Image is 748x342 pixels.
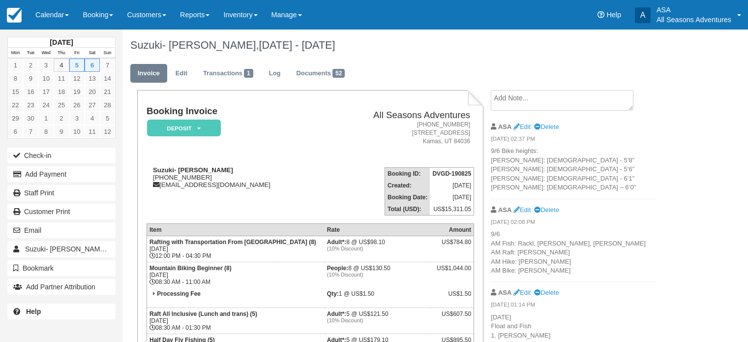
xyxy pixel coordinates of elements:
[25,245,107,253] span: Suzuki- [PERSON_NAME]
[498,123,511,130] strong: ASA
[100,112,115,125] a: 5
[147,262,324,288] td: [DATE] 08:30 AM - 11:00 AM
[69,72,85,85] a: 12
[54,72,69,85] a: 11
[54,85,69,98] a: 18
[69,85,85,98] a: 19
[606,11,621,19] span: Help
[54,112,69,125] a: 2
[327,311,346,317] strong: Adult*
[130,64,167,83] a: Invoice
[168,64,195,83] a: Edit
[433,265,471,280] div: US$1,044.00
[534,206,559,214] a: Delete
[23,98,38,112] a: 23
[325,236,431,262] td: 8 @ US$98.10
[498,206,511,214] strong: ASA
[130,39,677,51] h1: Suzuki- [PERSON_NAME],
[100,85,115,98] a: 21
[327,272,429,278] em: (10% Discount)
[431,224,474,236] th: Amount
[8,59,23,72] a: 1
[534,123,559,130] a: Delete
[85,112,100,125] a: 4
[85,72,100,85] a: 13
[147,308,324,334] td: [DATE] 08:30 AM - 01:30 PM
[54,125,69,138] a: 9
[325,262,431,288] td: 8 @ US$130.50
[100,48,115,59] th: Sun
[327,317,429,323] em: (10% Discount)
[23,72,38,85] a: 9
[150,265,232,272] strong: Mountain Biking Beginner (8)
[7,222,116,238] button: Email
[69,48,85,59] th: Fri
[69,59,85,72] a: 5
[7,304,116,319] a: Help
[385,168,430,180] th: Booking ID:
[85,98,100,112] a: 27
[325,308,431,334] td: 5 @ US$121.50
[430,191,474,203] td: [DATE]
[150,239,316,246] strong: Rafting with Transportation From [GEOGRAPHIC_DATA] (8)
[85,85,100,98] a: 20
[657,5,731,15] p: ASA
[38,85,54,98] a: 17
[8,112,23,125] a: 29
[38,59,54,72] a: 3
[38,112,54,125] a: 1
[598,11,604,18] i: Help
[23,48,38,59] th: Tue
[69,98,85,112] a: 26
[7,166,116,182] button: Add Payment
[513,123,531,130] a: Edit
[69,125,85,138] a: 10
[635,7,651,23] div: A
[491,135,657,146] em: [DATE] 02:37 PM
[244,69,253,78] span: 1
[433,290,471,305] div: US$1.50
[23,59,38,72] a: 2
[147,166,324,188] div: [PHONE_NUMBER] [EMAIL_ADDRESS][DOMAIN_NAME]
[327,246,429,251] em: (10% Discount)
[147,224,324,236] th: Item
[385,191,430,203] th: Booking Date:
[23,125,38,138] a: 7
[109,245,118,254] span: 1
[513,289,531,296] a: Edit
[100,72,115,85] a: 14
[8,98,23,112] a: 22
[7,260,116,276] button: Bookmark
[150,311,257,317] strong: Raft All Inclusive (Lunch and trans) (5)
[262,64,288,83] a: Log
[332,69,345,78] span: 52
[327,290,339,297] strong: Qty
[491,147,657,192] p: 9/6 Bike heights: [PERSON_NAME]: [DEMOGRAPHIC_DATA] - 5’8” [PERSON_NAME]: [DEMOGRAPHIC_DATA] - 5’...
[259,39,335,51] span: [DATE] - [DATE]
[7,185,116,201] a: Staff Print
[657,15,731,25] p: All Seasons Adventures
[85,59,100,72] a: 6
[8,125,23,138] a: 6
[513,206,531,214] a: Edit
[325,224,431,236] th: Rate
[54,59,69,72] a: 4
[7,204,116,219] a: Customer Print
[432,170,471,177] strong: DVGD-190825
[327,265,348,272] strong: People
[196,64,261,83] a: Transactions1
[534,289,559,296] a: Delete
[433,239,471,253] div: US$784.80
[385,180,430,191] th: Created:
[433,311,471,325] div: US$607.50
[7,8,22,23] img: checkfront-main-nav-mini-logo.png
[85,125,100,138] a: 11
[385,203,430,216] th: Total (USD):
[85,48,100,59] th: Sat
[38,72,54,85] a: 10
[147,236,324,262] td: [DATE] 12:00 PM - 04:30 PM
[100,125,115,138] a: 12
[325,288,431,308] td: 1 @ US$1.50
[491,301,657,311] em: [DATE] 01:14 PM
[50,38,73,46] strong: [DATE]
